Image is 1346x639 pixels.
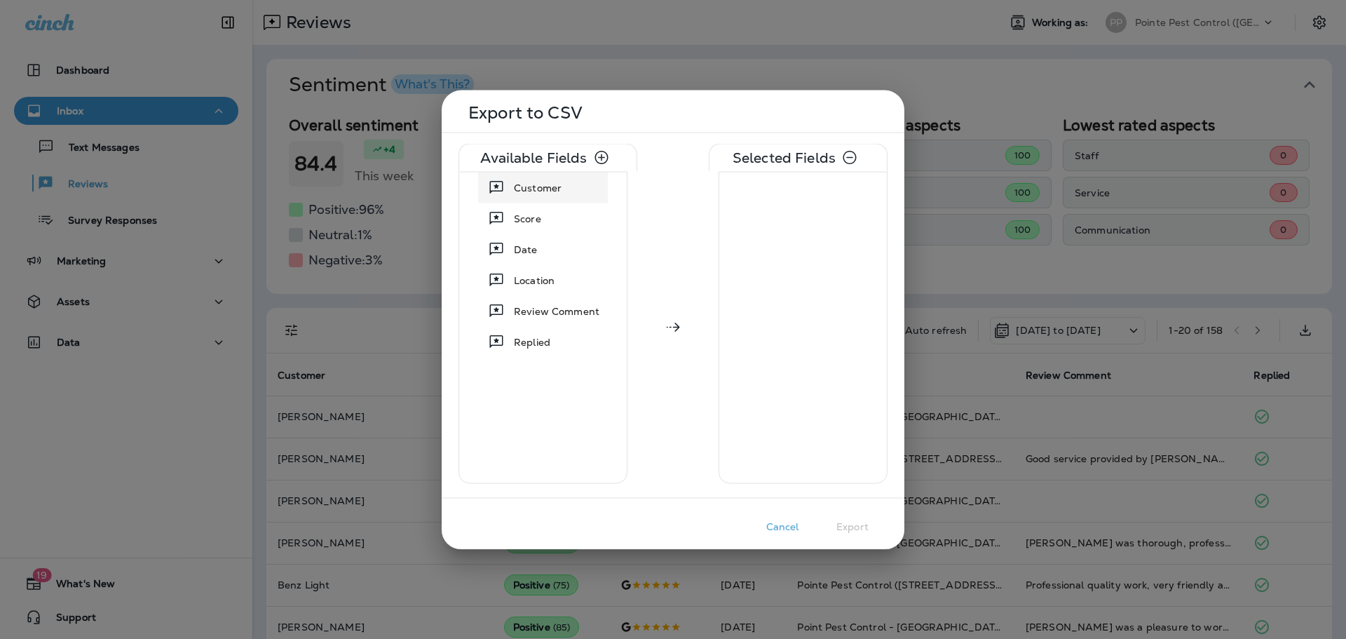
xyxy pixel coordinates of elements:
span: Replied [514,335,550,349]
span: Customer [514,180,562,194]
button: Remove All [836,143,864,171]
span: Location [514,273,555,287]
button: Select All [587,143,616,171]
p: Available Fields [480,152,587,163]
span: Score [514,211,541,225]
span: Review Comment [514,304,599,318]
span: Date [514,242,538,256]
p: Selected Fields [733,152,836,163]
button: Cancel [747,516,817,537]
p: Export to CSV [468,107,882,118]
